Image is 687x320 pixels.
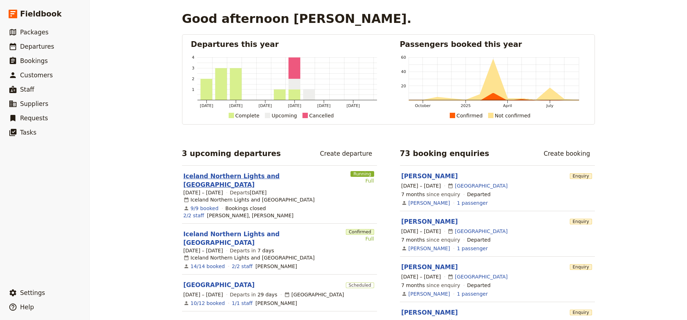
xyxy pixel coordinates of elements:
[315,147,377,160] a: Create departure
[183,281,255,289] a: [GEOGRAPHIC_DATA]
[503,103,512,108] tspan: April
[183,196,315,203] div: Iceland Northern Lights and [GEOGRAPHIC_DATA]
[401,84,406,88] tspan: 20
[284,291,344,298] div: [GEOGRAPHIC_DATA]
[183,230,343,247] a: Iceland Northern Lights and [GEOGRAPHIC_DATA]
[191,263,225,270] a: View the bookings for this departure
[400,39,586,50] h2: Passengers booked this year
[225,205,266,212] div: Bookings closed
[461,103,471,108] tspan: 2025
[256,263,297,270] span: Jocelyn, Melanie Kiss
[20,129,37,136] span: Tasks
[409,199,450,207] a: [PERSON_NAME]
[346,282,374,288] span: Scheduled
[192,66,194,71] tspan: 3
[230,247,274,254] span: Departs in
[455,182,507,189] a: [GEOGRAPHIC_DATA]
[347,103,360,108] tspan: [DATE]
[191,39,377,50] h2: Departures this year
[192,87,194,92] tspan: 1
[250,190,267,195] span: [DATE]
[467,236,491,243] div: Departed
[401,237,425,243] span: 7 months
[401,191,425,197] span: 7 months
[200,103,213,108] tspan: [DATE]
[191,300,225,307] a: View the bookings for this departure
[495,111,531,120] div: Not confirmed
[191,205,219,212] a: View the bookings for this departure
[183,212,204,219] a: 2/2 staff
[20,72,53,79] span: Customers
[20,86,34,93] span: Staff
[400,148,490,159] h2: 73 booking enquiries
[317,103,330,108] tspan: [DATE]
[409,245,450,252] a: [PERSON_NAME]
[455,228,507,235] a: [GEOGRAPHIC_DATA]
[183,247,223,254] span: [DATE] – [DATE]
[570,173,592,179] span: Enquiry
[192,55,194,60] tspan: 4
[288,103,301,108] tspan: [DATE]
[455,273,507,280] a: [GEOGRAPHIC_DATA]
[20,304,34,311] span: Help
[182,11,412,26] h1: Good afternoon [PERSON_NAME].
[409,290,450,297] a: [PERSON_NAME]
[401,69,406,74] tspan: 40
[230,291,277,298] span: Departs in
[346,229,374,235] span: Confirmed
[401,55,406,60] tspan: 60
[401,228,441,235] span: [DATE] – [DATE]
[401,282,461,289] span: since enquiry
[20,43,54,50] span: Departures
[401,309,458,316] a: [PERSON_NAME]
[229,103,242,108] tspan: [DATE]
[346,235,374,242] div: Full
[570,219,592,224] span: Enquiry
[570,264,592,270] span: Enquiry
[207,212,294,219] span: Jocelyn, Kathy DeVault
[20,115,48,122] span: Requests
[401,282,425,288] span: 7 months
[467,282,491,289] div: Departed
[20,289,45,296] span: Settings
[401,263,458,271] a: [PERSON_NAME]
[457,290,488,297] a: View the passengers for this booking
[183,189,223,196] span: [DATE] – [DATE]
[232,263,253,270] a: 2/2 staff
[401,182,441,189] span: [DATE] – [DATE]
[350,171,374,177] span: Running
[467,191,491,198] div: Departed
[232,300,253,307] a: 1/1 staff
[570,310,592,315] span: Enquiry
[230,189,267,196] span: Departs
[257,248,274,253] span: 7 days
[258,103,272,108] tspan: [DATE]
[457,199,488,207] a: View the passengers for this booking
[401,236,461,243] span: since enquiry
[546,103,553,108] tspan: July
[182,148,281,159] h2: 3 upcoming departures
[401,218,458,225] a: [PERSON_NAME]
[272,111,297,120] div: Upcoming
[20,57,48,64] span: Bookings
[20,9,62,19] span: Fieldbook
[20,29,48,36] span: Packages
[401,273,441,280] span: [DATE] – [DATE]
[350,177,374,184] div: Full
[309,111,334,120] div: Cancelled
[457,245,488,252] a: View the passengers for this booking
[256,300,297,307] span: Melanie Kiss
[415,103,430,108] tspan: October
[235,111,259,120] div: Complete
[183,254,315,261] div: Iceland Northern Lights and [GEOGRAPHIC_DATA]
[457,111,483,120] div: Confirmed
[257,292,277,297] span: 29 days
[401,173,458,180] a: [PERSON_NAME]
[192,77,194,81] tspan: 2
[539,147,595,160] a: Create booking
[401,191,461,198] span: since enquiry
[183,172,348,189] a: Iceland Northern Lights and [GEOGRAPHIC_DATA]
[183,291,223,298] span: [DATE] – [DATE]
[20,100,48,107] span: Suppliers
